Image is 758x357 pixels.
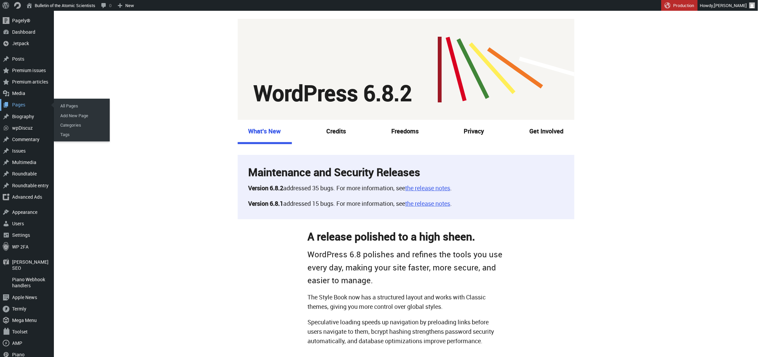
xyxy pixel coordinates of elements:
p: addressed 15 bugs. For more information, see . [249,199,564,208]
a: Categories [56,120,109,130]
h2: Maintenance and Security Releases [249,166,564,178]
a: Add New Page [56,111,109,120]
p: WordPress 6.8 polishes and refines the tools you use every day, making your site faster, more sec... [308,248,504,287]
a: Privacy [453,120,495,143]
p: addressed 35 bugs. For more information, see . [249,184,564,193]
nav: Secondary menu [238,120,574,144]
a: the release notes [405,199,451,207]
strong: Version 6.8.1 [249,199,284,207]
a: Tags [56,130,109,139]
a: Freedoms [381,120,429,143]
a: Get Involved [519,120,574,143]
a: All Pages [56,101,109,110]
a: What’s New [238,120,292,144]
span: [PERSON_NAME] [714,2,747,8]
h1: WordPress 6.8.2 [254,82,412,104]
p: Speculative loading speeds up navigation by preloading links before users navigate to them, bcryp... [308,318,504,346]
strong: Version 6.8.2 [249,184,284,192]
p: The Style Book now has a structured layout and works with Classic themes, giving you more control... [308,293,504,312]
a: Credits [316,120,357,143]
h2: A release polished to a high sheen. [308,230,504,242]
a: the release notes [405,184,451,192]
